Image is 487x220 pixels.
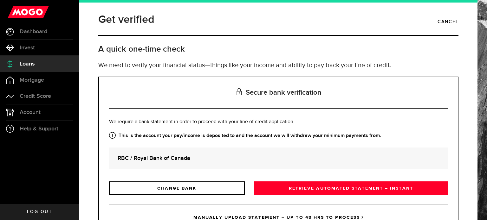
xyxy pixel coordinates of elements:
span: Credit Score [20,93,51,99]
h3: Secure bank verification [109,77,448,109]
span: Invest [20,45,35,51]
span: Dashboard [20,29,47,35]
span: Help & Support [20,126,58,132]
a: CHANGE BANK [109,181,245,195]
h2: A quick one-time check [98,44,458,54]
a: RETRIEVE AUTOMATED STATEMENT – INSTANT [254,181,448,195]
span: Loans [20,61,35,67]
h1: Get verified [98,11,154,28]
p: We need to verify your financial status—things like your income and ability to pay back your line... [98,61,458,70]
a: Cancel [438,16,458,27]
strong: This is the account your pay/income is deposited to and the account we will withdraw your minimum... [109,132,448,140]
iframe: LiveChat chat widget [460,193,487,220]
span: Account [20,110,41,115]
span: Mortgage [20,77,44,83]
span: We require a bank statement in order to proceed with your line of credit application. [109,119,295,124]
span: Log out [27,210,52,214]
strong: RBC / Royal Bank of Canada [118,154,439,162]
